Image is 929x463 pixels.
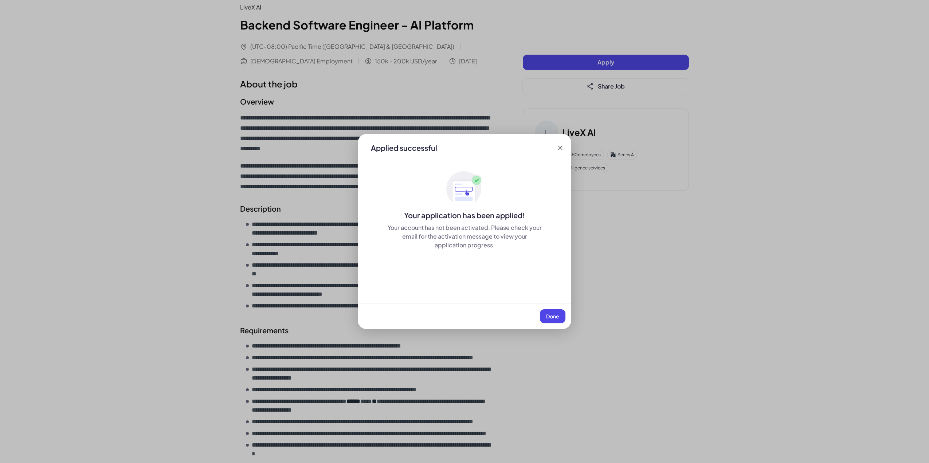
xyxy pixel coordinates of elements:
img: ApplyedMaskGroup3.svg [446,171,483,207]
div: Your account has not been activated. Please check your email for the activation message to view y... [387,223,542,250]
span: Done [546,313,559,319]
button: Done [540,309,565,323]
div: Applied successful [371,143,437,153]
div: Your application has been applied! [358,210,571,220]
